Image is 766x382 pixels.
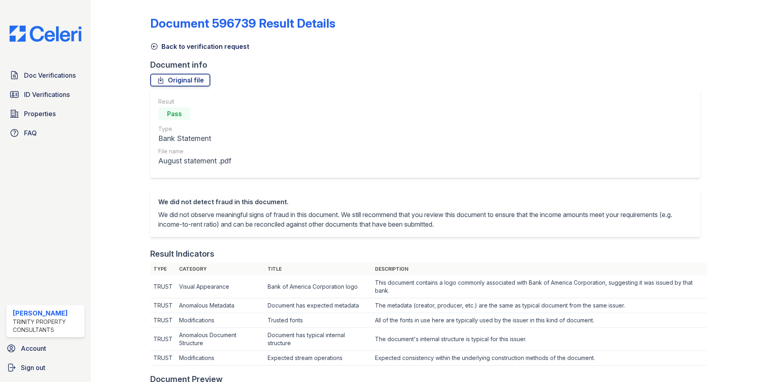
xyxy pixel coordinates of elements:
[150,42,249,51] a: Back to verification request
[264,351,372,366] td: Expected stream operations
[13,308,81,318] div: [PERSON_NAME]
[150,16,335,30] a: Document 596739 Result Details
[150,248,214,259] div: Result Indicators
[21,363,45,372] span: Sign out
[24,128,37,138] span: FAQ
[176,328,264,351] td: Anomalous Document Structure
[264,263,372,275] th: Title
[150,74,210,86] a: Original file
[150,59,707,70] div: Document info
[176,313,264,328] td: Modifications
[732,350,758,374] iframe: chat widget
[3,26,88,42] img: CE_Logo_Blue-a8612792a0a2168367f1c8372b55b34899dd931a85d93a1a3d3e32e68fde9ad4.png
[176,275,264,298] td: Visual Appearance
[372,328,707,351] td: The document's internal structure is typical for this issuer.
[158,155,231,167] div: August statement .pdf
[24,90,70,99] span: ID Verifications
[158,133,231,144] div: Bank Statement
[150,351,176,366] td: TRUST
[264,328,372,351] td: Document has typical internal structure
[6,125,85,141] a: FAQ
[158,197,692,207] div: We did not detect fraud in this document.
[3,360,88,376] a: Sign out
[372,275,707,298] td: This document contains a logo commonly associated with Bank of America Corporation, suggesting it...
[176,298,264,313] td: Anomalous Metadata
[372,298,707,313] td: The metadata (creator, producer, etc.) are the same as typical document from the same issuer.
[264,275,372,298] td: Bank of America Corporation logo
[6,86,85,103] a: ID Verifications
[176,263,264,275] th: Category
[150,313,176,328] td: TRUST
[13,318,81,334] div: Trinity Property Consultants
[6,67,85,83] a: Doc Verifications
[24,70,76,80] span: Doc Verifications
[264,298,372,313] td: Document has expected metadata
[372,351,707,366] td: Expected consistency within the underlying construction methods of the document.
[24,109,56,119] span: Properties
[264,313,372,328] td: Trusted fonts
[158,107,190,120] div: Pass
[150,328,176,351] td: TRUST
[150,263,176,275] th: Type
[372,263,707,275] th: Description
[6,106,85,122] a: Properties
[158,98,231,106] div: Result
[372,313,707,328] td: All of the fonts in use here are typically used by the issuer in this kind of document.
[3,340,88,356] a: Account
[150,275,176,298] td: TRUST
[176,351,264,366] td: Modifications
[158,147,231,155] div: File name
[158,125,231,133] div: Type
[150,298,176,313] td: TRUST
[21,344,46,353] span: Account
[158,210,692,229] p: We did not observe meaningful signs of fraud in this document. We still recommend that you review...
